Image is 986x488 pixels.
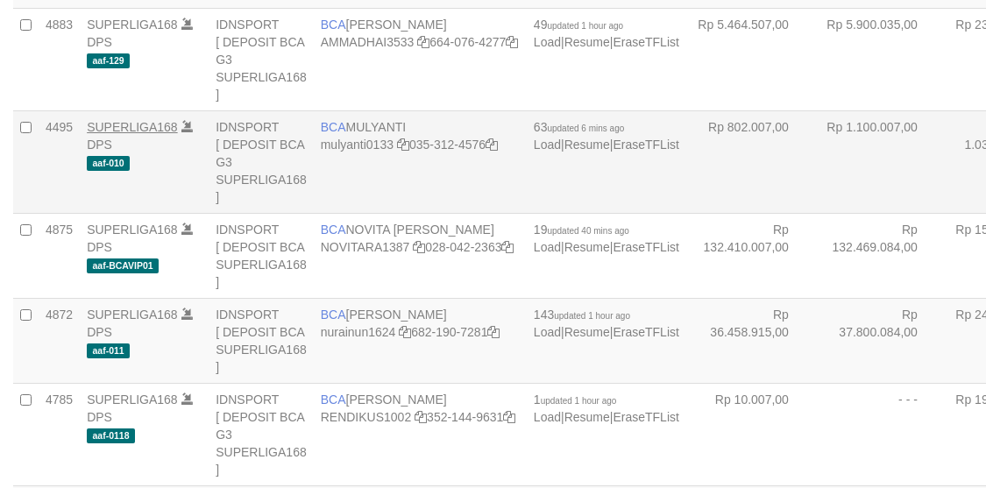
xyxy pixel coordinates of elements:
[321,223,346,237] span: BCA
[815,383,944,485] td: - - -
[314,8,527,110] td: [PERSON_NAME] 664-076-4277
[87,120,178,134] a: SUPERLIGA168
[415,410,427,424] a: Copy RENDIKUS1002 to clipboard
[87,18,178,32] a: SUPERLIGA168
[534,35,561,49] a: Load
[613,410,678,424] a: EraseTFList
[321,18,346,32] span: BCA
[487,325,500,339] a: Copy 6821907281 to clipboard
[87,428,135,443] span: aaf-0118
[87,308,178,322] a: SUPERLIGA168
[534,325,561,339] a: Load
[80,8,209,110] td: DPS
[686,110,815,213] td: Rp 802.007,00
[534,240,561,254] a: Load
[80,213,209,298] td: DPS
[321,240,410,254] a: NOVITARA1387
[613,240,678,254] a: EraseTFList
[209,298,314,383] td: IDNSPORT [ DEPOSIT BCA SUPERLIGA168 ]
[815,298,944,383] td: Rp 37.800.084,00
[87,53,130,68] span: aaf-129
[613,325,678,339] a: EraseTFList
[87,393,178,407] a: SUPERLIGA168
[547,226,628,236] span: updated 40 mins ago
[686,383,815,485] td: Rp 10.007,00
[321,308,346,322] span: BCA
[534,120,624,134] span: 63
[321,325,396,339] a: nurainun1624
[534,393,679,424] span: | |
[564,35,610,49] a: Resume
[80,110,209,213] td: DPS
[506,35,518,49] a: Copy 6640764277 to clipboard
[399,325,411,339] a: Copy nurainun1624 to clipboard
[613,35,678,49] a: EraseTFList
[613,138,678,152] a: EraseTFList
[314,383,527,485] td: [PERSON_NAME] 352-144-9631
[815,110,944,213] td: Rp 1.100.007,00
[39,383,80,485] td: 4785
[534,138,561,152] a: Load
[547,124,624,133] span: updated 6 mins ago
[815,8,944,110] td: Rp 5.900.035,00
[321,393,346,407] span: BCA
[501,240,514,254] a: Copy 0280422363 to clipboard
[39,110,80,213] td: 4495
[534,410,561,424] a: Load
[417,35,429,49] a: Copy AMMADHAI3533 to clipboard
[564,325,610,339] a: Resume
[39,213,80,298] td: 4875
[39,298,80,383] td: 4872
[503,410,515,424] a: Copy 3521449631 to clipboard
[87,156,130,171] span: aaf-010
[534,308,630,322] span: 143
[39,8,80,110] td: 4883
[314,298,527,383] td: [PERSON_NAME] 682-190-7281
[815,213,944,298] td: Rp 132.469.084,00
[534,223,679,254] span: | |
[541,396,617,406] span: updated 1 hour ago
[321,138,394,152] a: mulyanti0133
[686,213,815,298] td: Rp 132.410.007,00
[321,35,415,49] a: AMMADHAI3533
[534,393,617,407] span: 1
[209,110,314,213] td: IDNSPORT [ DEPOSIT BCA G3 SUPERLIGA168 ]
[564,138,610,152] a: Resume
[534,120,679,152] span: | |
[321,410,412,424] a: RENDIKUS1002
[534,308,679,339] span: | |
[209,383,314,485] td: IDNSPORT [ DEPOSIT BCA G3 SUPERLIGA168 ]
[209,8,314,110] td: IDNSPORT [ DEPOSIT BCA G3 SUPERLIGA168 ]
[547,21,623,31] span: updated 1 hour ago
[80,298,209,383] td: DPS
[87,223,178,237] a: SUPERLIGA168
[554,311,630,321] span: updated 1 hour ago
[413,240,425,254] a: Copy NOVITARA1387 to clipboard
[397,138,409,152] a: Copy mulyanti0133 to clipboard
[534,18,623,32] span: 49
[686,298,815,383] td: Rp 36.458.915,00
[564,240,610,254] a: Resume
[209,213,314,298] td: IDNSPORT [ DEPOSIT BCA SUPERLIGA168 ]
[321,120,346,134] span: BCA
[80,383,209,485] td: DPS
[314,110,527,213] td: MULYANTI 035-312-4576
[314,213,527,298] td: NOVITA [PERSON_NAME] 028-042-2363
[486,138,498,152] a: Copy 0353124576 to clipboard
[87,258,159,273] span: aaf-BCAVIP01
[564,410,610,424] a: Resume
[534,18,679,49] span: | |
[87,343,130,358] span: aaf-011
[534,223,629,237] span: 19
[686,8,815,110] td: Rp 5.464.507,00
